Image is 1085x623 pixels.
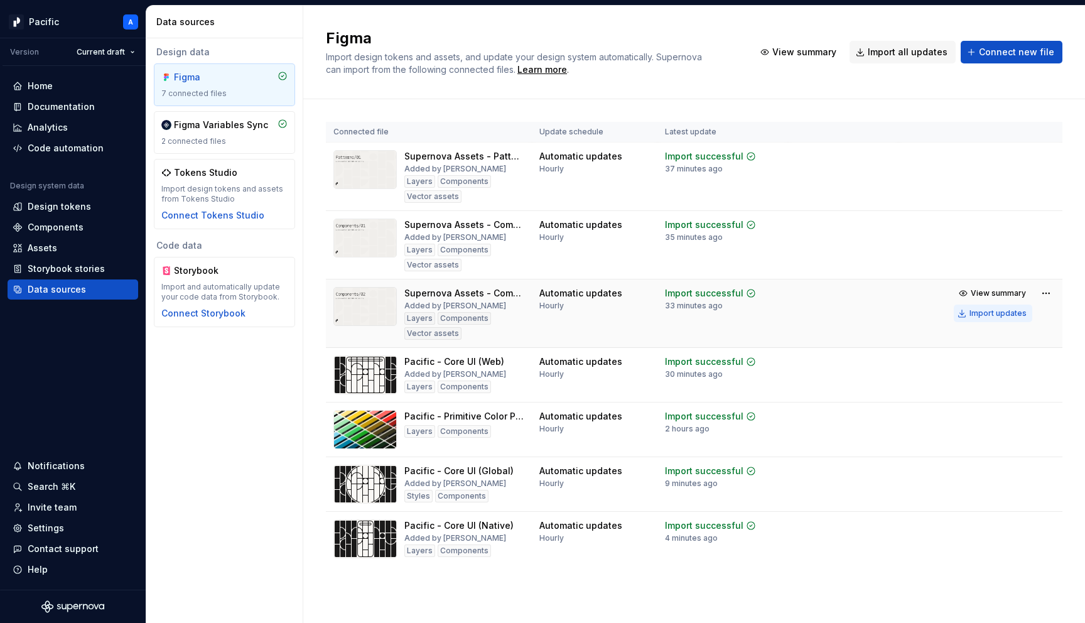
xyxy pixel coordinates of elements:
[404,425,435,438] div: Layers
[954,284,1032,302] button: View summary
[154,111,295,154] a: Figma Variables Sync2 connected files
[404,301,506,311] div: Added by [PERSON_NAME]
[665,465,743,477] div: Import successful
[404,287,524,300] div: Supernova Assets - Components 02
[28,460,85,472] div: Notifications
[28,200,91,213] div: Design tokens
[404,244,435,256] div: Layers
[326,51,704,75] span: Import design tokens and assets, and update your design system automatically. Supernova can impor...
[665,369,723,379] div: 30 minutes ago
[961,41,1062,63] button: Connect new file
[8,560,138,580] button: Help
[404,479,506,489] div: Added by [PERSON_NAME]
[404,381,435,393] div: Layers
[29,16,59,28] div: Pacific
[539,219,622,231] div: Automatic updates
[539,479,564,489] div: Hourly
[8,518,138,538] a: Settings
[404,190,462,203] div: Vector assets
[404,490,433,502] div: Styles
[28,121,68,134] div: Analytics
[404,544,435,557] div: Layers
[539,410,622,423] div: Automatic updates
[438,175,491,188] div: Components
[438,425,491,438] div: Components
[404,175,435,188] div: Layers
[8,539,138,559] button: Contact support
[438,381,491,393] div: Components
[404,312,435,325] div: Layers
[8,117,138,138] a: Analytics
[3,8,143,35] button: PacificA
[28,501,77,514] div: Invite team
[665,519,743,532] div: Import successful
[516,65,569,75] span: .
[9,14,24,30] img: 8d0dbd7b-a897-4c39-8ca0-62fbda938e11.png
[404,369,506,379] div: Added by [PERSON_NAME]
[539,164,564,174] div: Hourly
[154,46,295,58] div: Design data
[404,150,524,163] div: Supernova Assets - Patterns 01
[539,150,622,163] div: Automatic updates
[8,138,138,158] a: Code automation
[517,63,567,76] a: Learn more
[539,424,564,434] div: Hourly
[28,480,75,493] div: Search ⌘K
[404,219,524,231] div: Supernova Assets - Components 01
[539,287,622,300] div: Automatic updates
[28,543,99,555] div: Contact support
[326,122,532,143] th: Connected file
[665,410,743,423] div: Import successful
[28,242,57,254] div: Assets
[28,80,53,92] div: Home
[435,490,489,502] div: Components
[8,217,138,237] a: Components
[156,16,298,28] div: Data sources
[8,76,138,96] a: Home
[161,307,246,320] button: Connect Storybook
[665,533,718,543] div: 4 minutes ago
[665,424,710,434] div: 2 hours ago
[979,46,1054,58] span: Connect new file
[665,219,743,231] div: Import successful
[326,28,739,48] h2: Figma
[174,264,234,277] div: Storybook
[8,497,138,517] a: Invite team
[665,287,743,300] div: Import successful
[28,142,104,154] div: Code automation
[404,410,524,423] div: Pacific - Primitive Color Palette
[71,43,141,61] button: Current draft
[28,100,95,113] div: Documentation
[161,282,288,302] div: Import and automatically update your code data from Storybook.
[77,47,125,57] span: Current draft
[174,166,237,179] div: Tokens Studio
[404,232,506,242] div: Added by [PERSON_NAME]
[174,71,234,84] div: Figma
[174,119,268,131] div: Figma Variables Sync
[404,465,514,477] div: Pacific - Core UI (Global)
[161,209,264,222] button: Connect Tokens Studio
[665,164,723,174] div: 37 minutes ago
[28,283,86,296] div: Data sources
[41,600,104,613] svg: Supernova Logo
[404,327,462,340] div: Vector assets
[665,301,723,311] div: 33 minutes ago
[539,355,622,368] div: Automatic updates
[539,533,564,543] div: Hourly
[539,369,564,379] div: Hourly
[154,257,295,327] a: StorybookImport and automatically update your code data from Storybook.Connect Storybook
[404,355,504,368] div: Pacific - Core UI (Web)
[128,17,133,27] div: A
[665,355,743,368] div: Import successful
[8,197,138,217] a: Design tokens
[404,519,514,532] div: Pacific - Core UI (Native)
[665,479,718,489] div: 9 minutes ago
[539,465,622,477] div: Automatic updates
[161,136,288,146] div: 2 connected files
[969,308,1027,318] div: Import updates
[438,312,491,325] div: Components
[154,159,295,229] a: Tokens StudioImport design tokens and assets from Tokens StudioConnect Tokens Studio
[539,232,564,242] div: Hourly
